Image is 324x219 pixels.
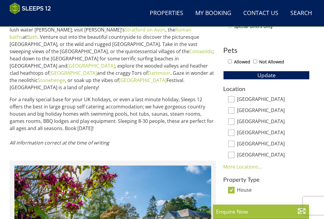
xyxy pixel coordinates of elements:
[223,163,262,170] a: More Locations...
[10,139,109,146] em: All information correct at the time of writing
[10,96,216,146] p: For a really special base for your UK holidays, or even a last minute holiday, Sleeps 12 offers t...
[237,152,310,159] label: [GEOGRAPHIC_DATA]
[241,7,281,20] a: Contact Us
[7,18,70,23] iframe: Customer reviews powered by Trustpilot
[237,108,310,114] label: [GEOGRAPHIC_DATA]
[237,96,310,103] label: [GEOGRAPHIC_DATA]
[10,26,191,40] a: Roman baths
[148,70,170,76] a: Dartmoor
[216,208,306,215] p: Enquire Now
[49,70,97,76] a: [GEOGRAPHIC_DATA]
[27,34,37,40] a: Bath
[259,59,284,65] label: Not Allowed
[223,46,310,54] h3: Pets
[237,187,310,194] label: House
[119,77,166,84] a: [GEOGRAPHIC_DATA]
[257,71,276,79] span: Update
[38,77,65,84] a: Stonehenge
[147,7,186,20] a: Properties
[234,59,250,65] label: Allowed
[223,86,310,92] h3: Location
[288,7,314,20] a: Search
[193,7,234,20] a: My Booking
[10,2,51,14] img: Sleeps 12
[223,176,310,183] h3: Property Type
[125,26,165,33] a: Stratford on Avon
[237,119,310,125] label: [GEOGRAPHIC_DATA]
[67,62,115,69] a: [GEOGRAPHIC_DATA]
[189,48,213,55] a: Cotswolds
[237,130,310,136] label: [GEOGRAPHIC_DATA]
[237,141,310,148] label: [GEOGRAPHIC_DATA]
[223,71,310,79] button: Update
